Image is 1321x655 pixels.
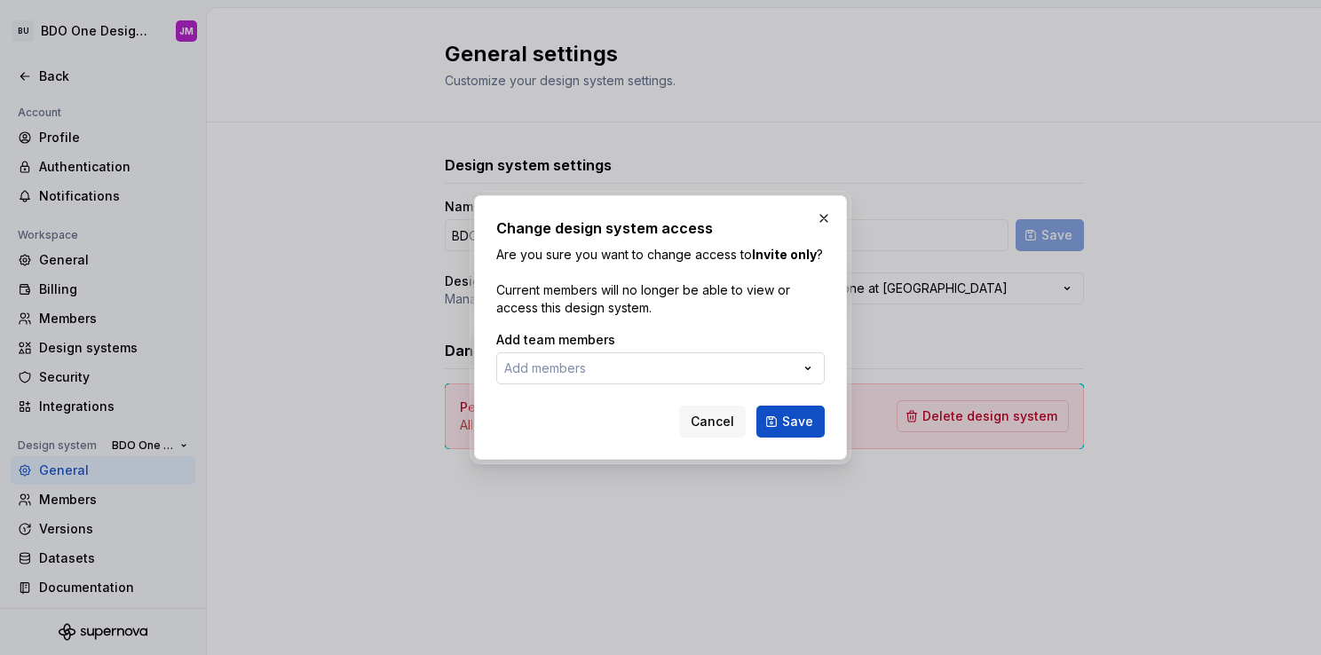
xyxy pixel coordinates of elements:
[504,360,586,375] span: Add members
[756,406,825,438] button: Save
[496,246,825,317] p: Are you sure you want to change access to ? Current members will no longer be able to view or acc...
[782,413,813,430] span: Save
[496,331,615,349] label: Add team members
[679,406,746,438] button: Cancel
[752,247,817,262] strong: Invite only
[496,352,825,384] button: Add members
[496,217,825,239] h2: Change design system access
[691,413,734,430] span: Cancel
